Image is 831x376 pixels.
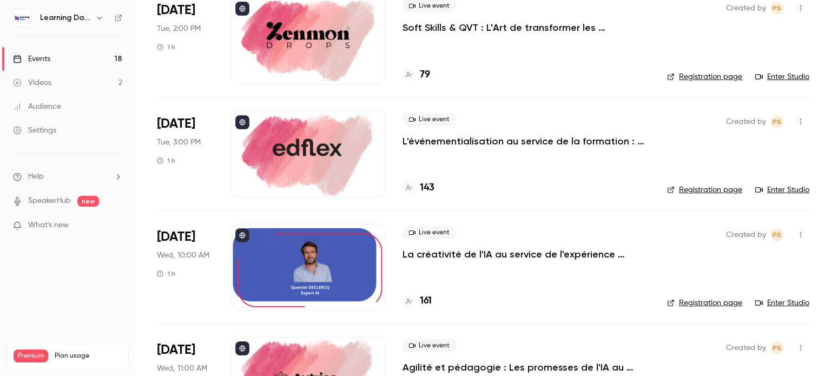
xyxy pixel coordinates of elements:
a: Enter Studio [755,298,809,308]
a: SpeakerHub [28,195,71,207]
span: [DATE] [157,228,195,246]
div: 1 h [157,156,175,165]
div: Videos [13,77,51,88]
li: help-dropdown-opener [13,171,122,182]
span: PS [773,228,781,241]
span: [DATE] [157,341,195,359]
span: [DATE] [157,2,195,19]
span: Live event [403,226,456,239]
a: Registration page [667,71,742,82]
span: new [77,196,99,207]
a: Registration page [667,184,742,195]
span: Created by [726,2,766,15]
div: Oct 8 Wed, 10:00 AM (Europe/Paris) [157,224,214,311]
h4: 143 [420,181,434,195]
span: Created by [726,115,766,128]
span: [DATE] [157,115,195,133]
span: PS [773,2,781,15]
h6: Learning Days [40,12,91,23]
span: Created by [726,228,766,241]
span: Prad Selvarajah [770,228,783,241]
div: Settings [13,125,56,136]
a: L'événementialisation au service de la formation : engagez vos apprenants tout au long de l’année [403,135,650,148]
a: Agilité et pédagogie : Les promesses de l'IA au service de l'expérience apprenante sont-elles ten... [403,361,650,374]
span: PS [773,341,781,354]
a: 143 [403,181,434,195]
span: Created by [726,341,766,354]
a: Soft Skills & QVT : L'Art de transformer les compétences humaines en levier de bien-être et perfo... [403,21,650,34]
span: Help [28,171,44,182]
a: 161 [403,294,432,308]
span: Premium [14,349,48,362]
span: Prad Selvarajah [770,341,783,354]
span: Tue, 2:00 PM [157,23,201,34]
span: Prad Selvarajah [770,115,783,128]
div: Oct 7 Tue, 3:00 PM (Europe/Paris) [157,111,214,197]
span: PS [773,115,781,128]
span: Plan usage [55,352,122,360]
a: Registration page [667,298,742,308]
h4: 79 [420,68,430,82]
span: Tue, 3:00 PM [157,137,201,148]
div: 1 h [157,269,175,278]
span: Wed, 10:00 AM [157,250,209,261]
span: Prad Selvarajah [770,2,783,15]
img: Learning Days [14,9,31,27]
span: Live event [403,339,456,352]
h4: 161 [420,294,432,308]
div: 1 h [157,43,175,51]
span: What's new [28,220,69,231]
iframe: Noticeable Trigger [109,221,122,230]
div: Events [13,54,50,64]
div: Audience [13,101,61,112]
a: Enter Studio [755,71,809,82]
a: Enter Studio [755,184,809,195]
a: La créativité de l'IA au service de l'expérience apprenante. [403,248,650,261]
a: 79 [403,68,430,82]
span: Live event [403,113,456,126]
span: Wed, 11:00 AM [157,363,207,374]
